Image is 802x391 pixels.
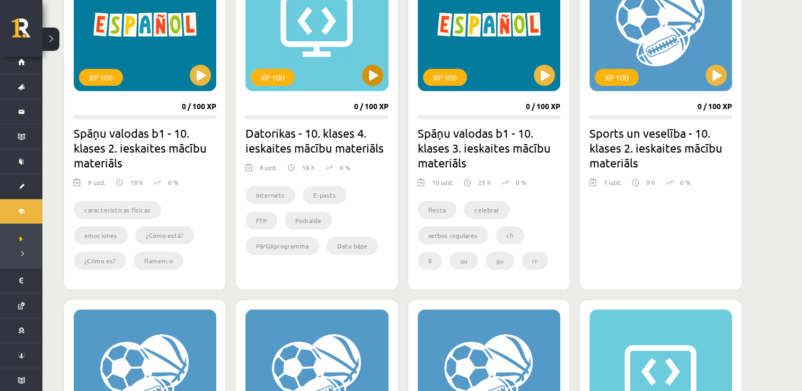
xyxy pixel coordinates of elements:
div: XP 100 [595,69,639,86]
li: FTP [245,211,277,229]
div: 9 uzd. [88,177,105,193]
li: características físicas [74,201,161,219]
p: 18 h [302,163,315,172]
li: E-pasts [303,186,347,204]
div: XP 100 [79,69,123,86]
p: 0 h [646,177,655,187]
div: 10 uzd. [432,177,453,193]
h2: Sports un veselība - 10. klases 2. ieskaites mācību materiāls [589,126,732,170]
li: ¿Cómo es? [74,252,126,270]
li: Pārlūkprogramma [245,237,319,255]
li: flamenco [134,252,183,270]
li: fiesta [418,201,456,219]
li: gu [486,252,514,270]
p: 18 h [130,177,143,187]
li: emociones [74,226,128,244]
div: XP 100 [423,69,467,86]
li: rr [522,252,548,270]
li: celebrar [464,201,510,219]
li: Datu bāze [327,237,378,255]
div: 1 uzd. [604,177,621,193]
p: 0 % [168,177,179,187]
li: ll [418,252,442,270]
p: 0 % [340,163,350,172]
li: qu [450,252,478,270]
h2: Datorikas - 10. klases 4. ieskaites mācību materiāls [245,126,388,155]
p: 0 % [680,177,691,187]
h2: Spāņu valodas b1 - 10. klases 2. ieskaites mācību materiāls [74,126,216,170]
li: Internets [245,186,295,204]
div: XP 100 [251,69,295,86]
li: verbos regulares [418,226,488,244]
li: Podraide [285,211,332,229]
p: 25 h [478,177,491,187]
li: ch [496,226,524,244]
a: Rīgas 1. Tālmācības vidusskola [12,19,42,45]
li: ¿Cómo está? [135,226,194,244]
p: 0 % [516,177,526,187]
div: 8 uzd. [260,163,277,179]
h2: Spāņu valodas b1 - 10. klases 3. ieskaites mācību materiāls [418,126,560,170]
